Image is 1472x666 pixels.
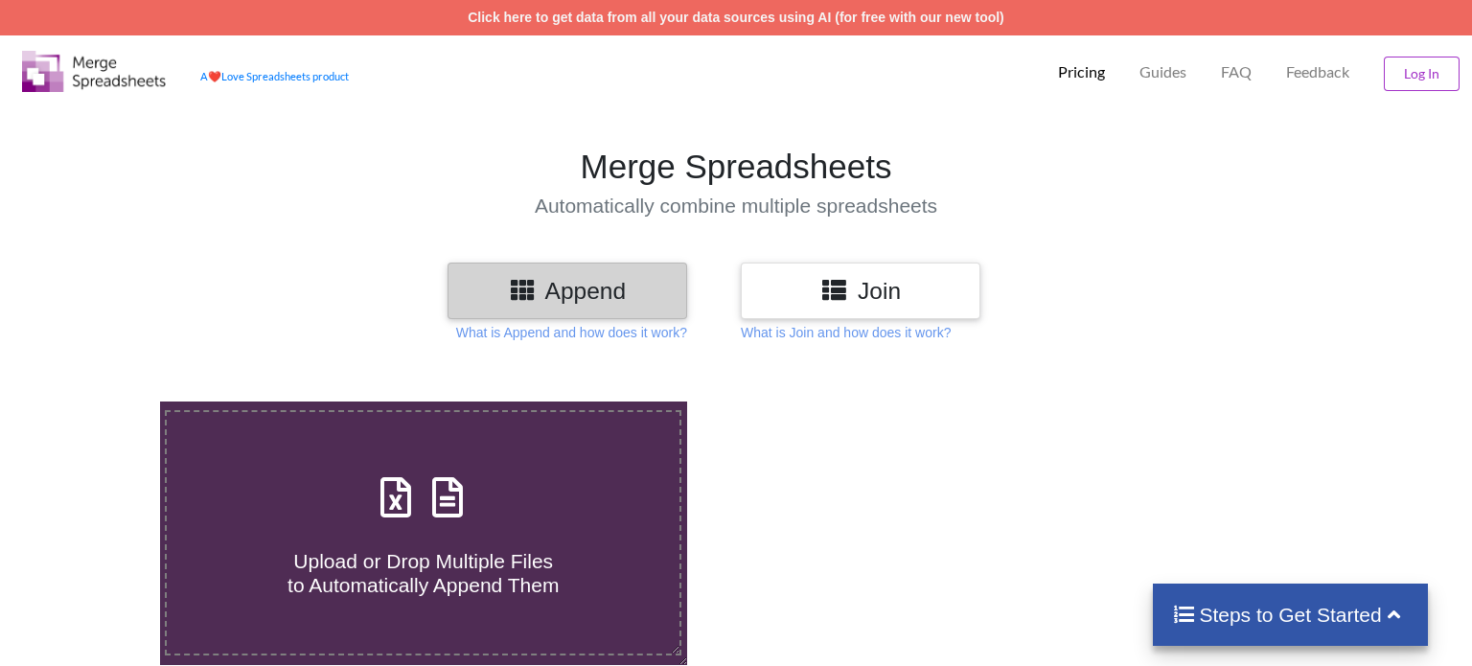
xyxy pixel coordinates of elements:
h3: Append [462,277,673,305]
button: Log In [1384,57,1460,91]
h3: Join [755,277,966,305]
span: Upload or Drop Multiple Files to Automatically Append Them [287,550,559,596]
p: Pricing [1058,62,1105,82]
p: What is Join and how does it work? [741,323,951,342]
h4: Steps to Get Started [1172,603,1409,627]
p: What is Append and how does it work? [456,323,687,342]
p: FAQ [1221,62,1252,82]
a: Click here to get data from all your data sources using AI (for free with our new tool) [468,10,1004,25]
a: AheartLove Spreadsheets product [200,70,349,82]
p: Guides [1139,62,1186,82]
img: Logo.png [22,51,166,92]
span: Feedback [1286,64,1349,80]
span: heart [208,70,221,82]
